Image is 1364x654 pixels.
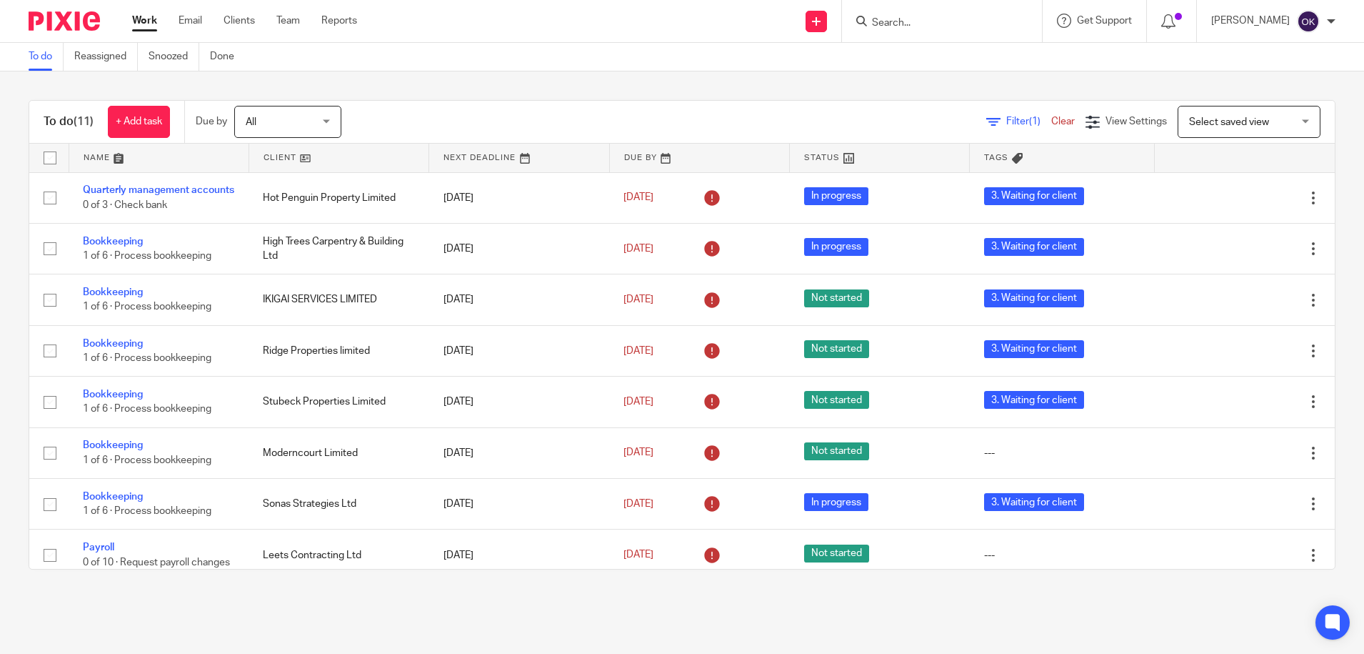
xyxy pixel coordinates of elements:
span: [DATE] [623,550,653,560]
a: Clear [1051,117,1075,127]
span: (11) [74,116,94,127]
a: Work [132,14,157,28]
td: IKIGAI SERVICES LIMITED [249,274,428,325]
span: [DATE] [623,499,653,509]
a: Bookkeeping [83,237,143,247]
p: Due by [196,114,227,129]
span: 1 of 6 · Process bookkeeping [83,353,211,363]
span: 3. Waiting for client [984,289,1084,307]
div: --- [984,446,1140,460]
td: Hot Penguin Property Limited [249,172,428,223]
td: [DATE] [429,530,609,580]
span: 1 of 6 · Process bookkeeping [83,455,211,465]
span: 1 of 6 · Process bookkeeping [83,506,211,516]
td: Stubeck Properties Limited [249,377,428,427]
span: Not started [804,442,869,460]
a: Done [210,43,245,71]
span: 3. Waiting for client [984,187,1084,205]
a: Clients [224,14,255,28]
span: In progress [804,238,868,256]
h1: To do [44,114,94,129]
td: [DATE] [429,223,609,274]
td: [DATE] [429,427,609,478]
td: [DATE] [429,274,609,325]
span: 3. Waiting for client [984,391,1084,409]
span: In progress [804,187,868,205]
a: Reports [321,14,357,28]
td: Moderncourt Limited [249,427,428,478]
span: All [246,117,256,127]
a: Bookkeeping [83,287,143,297]
span: 3. Waiting for client [984,340,1084,358]
a: Payroll [83,542,114,553]
td: [DATE] [429,325,609,376]
span: [DATE] [623,244,653,254]
a: Team [276,14,300,28]
span: 1 of 6 · Process bookkeeping [83,405,211,415]
img: svg%3E [1297,10,1320,33]
td: Ridge Properties limited [249,325,428,376]
span: 3. Waiting for client [984,493,1084,511]
span: Select saved view [1189,117,1269,127]
img: Pixie [29,11,100,31]
span: [DATE] [623,346,653,356]
td: High Trees Carpentry & Building Ltd [249,223,428,274]
a: Quarterly management accounts [83,185,234,195]
a: Email [179,14,202,28]
span: View Settings [1105,117,1167,127]
span: [DATE] [623,448,653,458]
span: 1 of 6 · Process bookkeeping [83,302,211,312]
span: Not started [804,289,869,307]
span: 1 of 6 · Process bookkeeping [83,251,211,261]
span: Not started [804,391,869,409]
span: Get Support [1077,16,1132,26]
td: [DATE] [429,377,609,427]
div: --- [984,548,1140,563]
a: To do [29,43,64,71]
td: [DATE] [429,479,609,530]
input: Search [871,17,999,30]
a: Bookkeeping [83,339,143,349]
span: [DATE] [623,397,653,407]
span: Filter [1006,117,1051,127]
span: Not started [804,545,869,563]
span: Not started [804,340,869,358]
span: 0 of 3 · Check bank [83,200,167,210]
span: Tags [984,154,1008,162]
a: Bookkeeping [83,440,143,450]
span: [DATE] [623,294,653,304]
span: 3. Waiting for client [984,238,1084,256]
a: + Add task [108,106,170,138]
td: Leets Contracting Ltd [249,530,428,580]
td: [DATE] [429,172,609,223]
span: (1) [1029,117,1040,127]
a: Snoozed [149,43,199,71]
a: Reassigned [74,43,138,71]
a: Bookkeeping [83,492,143,502]
p: [PERSON_NAME] [1211,14,1290,28]
td: Sonas Strategies Ltd [249,479,428,530]
span: 0 of 10 · Request payroll changes [83,558,230,568]
span: [DATE] [623,193,653,203]
a: Bookkeeping [83,390,143,400]
span: In progress [804,493,868,511]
